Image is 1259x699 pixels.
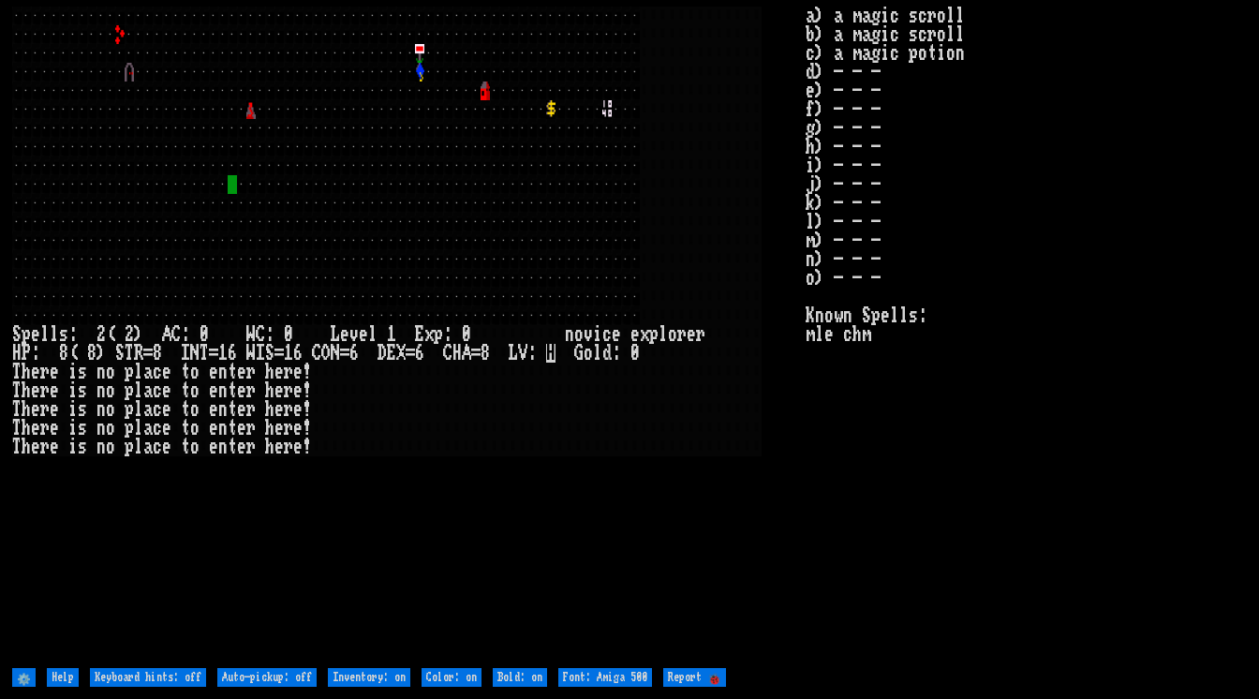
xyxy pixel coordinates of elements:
[181,344,190,363] div: I
[31,344,40,363] div: :
[806,7,1246,663] stats: a) a magic scroll b) a magic scroll c) a magic potion d) - - - e) - - - f) - - - g) - - - h) - - ...
[265,325,274,344] div: :
[96,419,106,438] div: n
[349,344,359,363] div: 6
[246,438,256,456] div: r
[162,438,171,456] div: e
[87,344,96,363] div: 8
[50,419,59,438] div: e
[96,325,106,344] div: 2
[134,325,143,344] div: )
[162,325,171,344] div: A
[246,400,256,419] div: r
[190,438,200,456] div: o
[218,344,228,363] div: 1
[434,325,443,344] div: p
[368,325,378,344] div: l
[181,325,190,344] div: :
[293,438,303,456] div: e
[265,438,274,456] div: h
[246,344,256,363] div: W
[68,419,78,438] div: i
[284,381,293,400] div: r
[406,344,415,363] div: =
[31,400,40,419] div: e
[293,381,303,400] div: e
[415,325,424,344] div: E
[134,381,143,400] div: l
[40,325,50,344] div: l
[40,363,50,381] div: r
[396,344,406,363] div: X
[162,400,171,419] div: e
[12,363,22,381] div: T
[106,363,115,381] div: o
[106,400,115,419] div: o
[293,363,303,381] div: e
[162,419,171,438] div: e
[190,363,200,381] div: o
[12,668,36,687] input: ⚙️
[218,438,228,456] div: n
[40,400,50,419] div: r
[424,325,434,344] div: x
[668,325,677,344] div: o
[78,363,87,381] div: s
[274,419,284,438] div: e
[663,668,726,687] input: Report 🐞
[162,381,171,400] div: e
[274,363,284,381] div: e
[12,419,22,438] div: T
[284,419,293,438] div: r
[387,344,396,363] div: E
[293,344,303,363] div: 6
[443,325,452,344] div: :
[106,438,115,456] div: o
[40,419,50,438] div: r
[115,344,125,363] div: S
[22,438,31,456] div: h
[162,363,171,381] div: e
[171,325,181,344] div: C
[153,381,162,400] div: c
[200,344,209,363] div: T
[237,438,246,456] div: e
[209,419,218,438] div: e
[96,438,106,456] div: n
[31,419,40,438] div: e
[22,344,31,363] div: P
[181,438,190,456] div: t
[209,344,218,363] div: =
[284,363,293,381] div: r
[518,344,527,363] div: V
[677,325,687,344] div: r
[246,325,256,344] div: W
[527,344,537,363] div: :
[331,344,340,363] div: N
[143,419,153,438] div: a
[228,363,237,381] div: t
[78,400,87,419] div: s
[31,325,40,344] div: e
[303,363,312,381] div: !
[50,400,59,419] div: e
[246,381,256,400] div: r
[200,325,209,344] div: 0
[217,668,317,687] input: Auto-pickup: off
[565,325,574,344] div: n
[630,344,640,363] div: 0
[574,344,584,363] div: G
[331,325,340,344] div: L
[471,344,481,363] div: =
[218,400,228,419] div: n
[68,325,78,344] div: :
[190,419,200,438] div: o
[153,438,162,456] div: c
[106,381,115,400] div: o
[50,381,59,400] div: e
[190,400,200,419] div: o
[96,363,106,381] div: n
[153,400,162,419] div: c
[90,668,206,687] input: Keyboard hints: off
[22,325,31,344] div: p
